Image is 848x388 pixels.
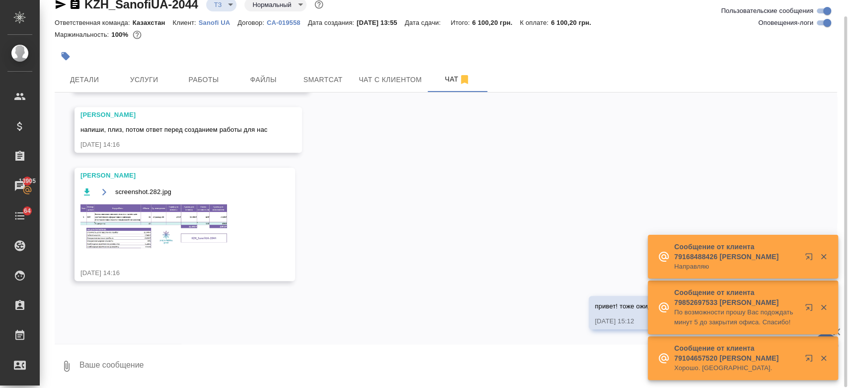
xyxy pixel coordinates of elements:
button: Открыть на драйве [98,186,110,198]
button: Закрыть [813,354,834,363]
div: [DATE] 14:16 [80,268,260,278]
p: Дата создания: [308,19,357,26]
a: 64 [2,203,37,228]
p: Сообщение от клиента 79852697533 [PERSON_NAME] [674,288,798,307]
p: Sanofi UA [199,19,237,26]
span: 13905 [13,176,42,186]
span: Оповещения-логи [758,18,813,28]
span: Файлы [239,74,287,86]
span: Услуги [120,74,168,86]
p: Маржинальность: [55,31,111,38]
span: Чат [434,73,481,86]
p: Сообщение от клиента 79168488426 [PERSON_NAME] [674,242,798,262]
span: Smartcat [299,74,347,86]
div: [DATE] 15:12 [595,316,774,326]
button: Закрыть [813,252,834,261]
p: По возможности прошу Вас подождать минут 5 до закрытия офиса. Спасибо! [674,307,798,327]
p: Итого: [451,19,472,26]
svg: Отписаться [459,74,470,86]
button: Открыть в новой вкладке [799,247,823,271]
p: Ответственная команда: [55,19,133,26]
span: напиши, плиз, потом ответ перед созданием работы для нас [80,126,267,133]
button: Скачать [80,186,93,198]
button: Открыть в новой вкладке [799,348,823,372]
img: screenshot.282.jpg [80,203,230,251]
div: [PERSON_NAME] [80,171,260,181]
p: [DATE] 13:55 [357,19,405,26]
a: 13905 [2,174,37,198]
a: Sanofi UA [199,18,237,26]
p: Хорошо. [GEOGRAPHIC_DATA]. [674,363,798,373]
p: Договор: [237,19,267,26]
button: Закрыть [813,303,834,312]
p: Казахстан [133,19,173,26]
p: 6 100,20 грн. [551,19,599,26]
button: Открыть в новой вкладке [799,297,823,321]
span: Детали [61,74,108,86]
div: [PERSON_NAME] [80,110,267,120]
p: 100% [111,31,131,38]
span: привет! тоже ожидаю, напишу [595,302,687,310]
span: Пользовательские сообщения [721,6,813,16]
p: Направляю [674,262,798,272]
p: CA-019558 [267,19,308,26]
p: 6 100,20 грн. [472,19,520,26]
span: screenshot.282.jpg [115,187,171,197]
a: CA-019558 [267,18,308,26]
button: Добавить тэг [55,45,77,67]
p: Сообщение от клиента 79104657520 [PERSON_NAME] [674,343,798,363]
button: Нормальный [249,0,294,9]
span: Чат с клиентом [359,74,422,86]
p: Клиент: [172,19,198,26]
button: ТЗ [211,0,225,9]
div: [DATE] 14:16 [80,140,267,150]
p: Дата сдачи: [405,19,443,26]
span: 64 [18,206,37,216]
span: Работы [180,74,228,86]
p: К оплате: [520,19,551,26]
